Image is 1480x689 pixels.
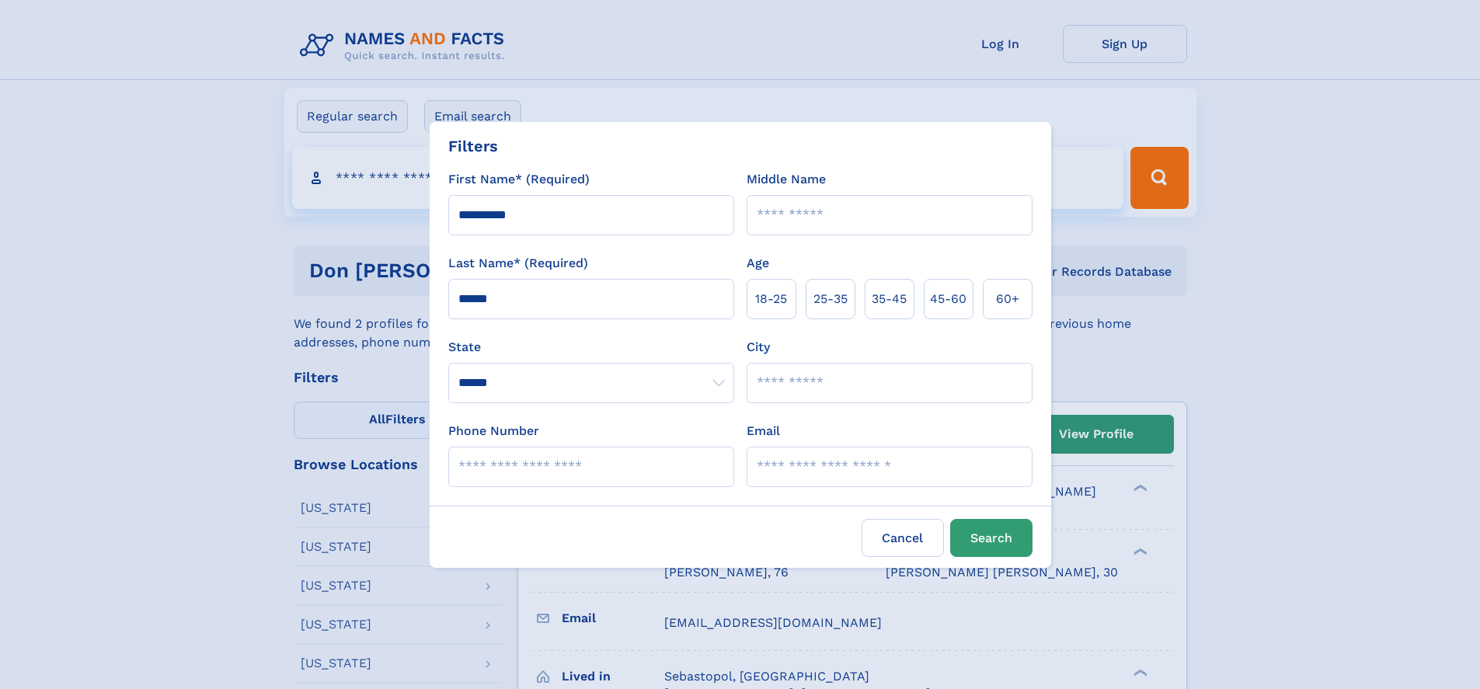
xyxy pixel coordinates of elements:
[747,422,780,440] label: Email
[872,290,907,308] span: 35‑45
[755,290,787,308] span: 18‑25
[813,290,848,308] span: 25‑35
[747,170,826,189] label: Middle Name
[747,338,770,357] label: City
[448,170,590,189] label: First Name* (Required)
[448,338,734,357] label: State
[862,519,944,557] label: Cancel
[448,134,498,158] div: Filters
[996,290,1019,308] span: 60+
[950,519,1033,557] button: Search
[930,290,966,308] span: 45‑60
[747,254,769,273] label: Age
[448,254,588,273] label: Last Name* (Required)
[448,422,539,440] label: Phone Number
